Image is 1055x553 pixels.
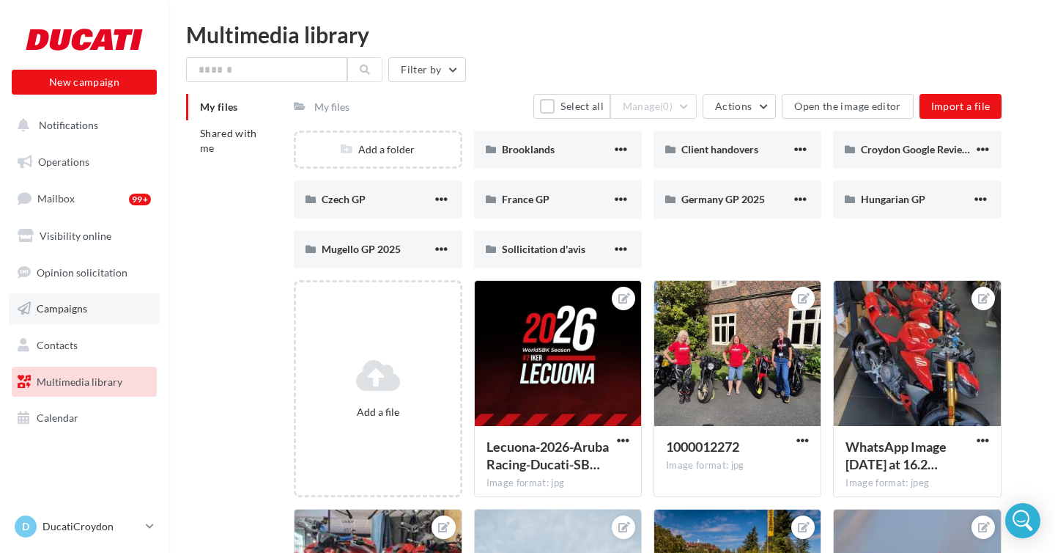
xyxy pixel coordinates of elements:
div: Image format: jpg [666,459,809,472]
span: My files [200,100,238,113]
button: Import a file [919,94,1002,119]
div: Image format: jpeg [845,477,988,490]
span: Mugello GP 2025 [322,243,401,255]
a: Contacts [9,330,160,361]
span: Opinion solicitation [37,265,127,278]
span: Notifications [39,119,98,131]
a: Visibility online [9,221,160,252]
span: Campaigns [37,302,87,315]
button: New campaign [12,70,157,95]
span: Germany GP 2025 [681,193,765,205]
div: My files [314,100,349,114]
span: Sollicitation d'avis [502,243,585,255]
span: Calendar [37,411,78,424]
span: Brooklands [502,143,555,155]
a: Operations [9,147,160,177]
a: D DucatiCroydon [12,513,157,541]
a: Opinion solicitation [9,257,160,288]
span: Mailbox [37,192,75,205]
a: Multimedia library [9,367,160,398]
button: Open the image editor [782,94,913,119]
div: Open Intercom Messenger [1005,503,1040,538]
button: Actions [703,94,776,119]
span: Multimedia library [37,376,122,388]
a: Campaigns [9,293,160,324]
button: Notifications [9,110,154,141]
span: Client handovers [681,143,758,155]
span: Visibility online [40,230,111,242]
button: Select all [533,94,610,119]
div: Multimedia library [186,23,1037,45]
span: Contacts [37,339,78,351]
span: Operations [38,155,89,168]
div: Image format: jpg [486,477,629,490]
span: France GP [502,193,549,205]
span: (0) [660,100,673,112]
span: Import a file [931,100,991,112]
span: Czech GP [322,193,366,205]
span: Actions [715,100,752,112]
span: 1000012272 [666,439,739,455]
span: WhatsApp Image 2025-05-19 at 16.28.27 [845,439,947,472]
button: Filter by [388,57,465,82]
span: Shared with me [200,127,257,154]
span: Hungarian GP [861,193,925,205]
a: Calendar [9,403,160,433]
span: Croydon Google Reviews [861,143,974,155]
span: D [22,519,29,534]
button: Manage(0) [610,94,697,119]
div: Add a folder [296,142,459,157]
div: Add a file [302,405,454,420]
div: 99+ [129,194,151,205]
a: Mailbox99+ [9,183,160,214]
span: Lecuona-2026-ArubaRacing-Ducati-SBK-pulito_UC839990_High [486,439,609,472]
p: DucatiCroydon [42,519,140,534]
